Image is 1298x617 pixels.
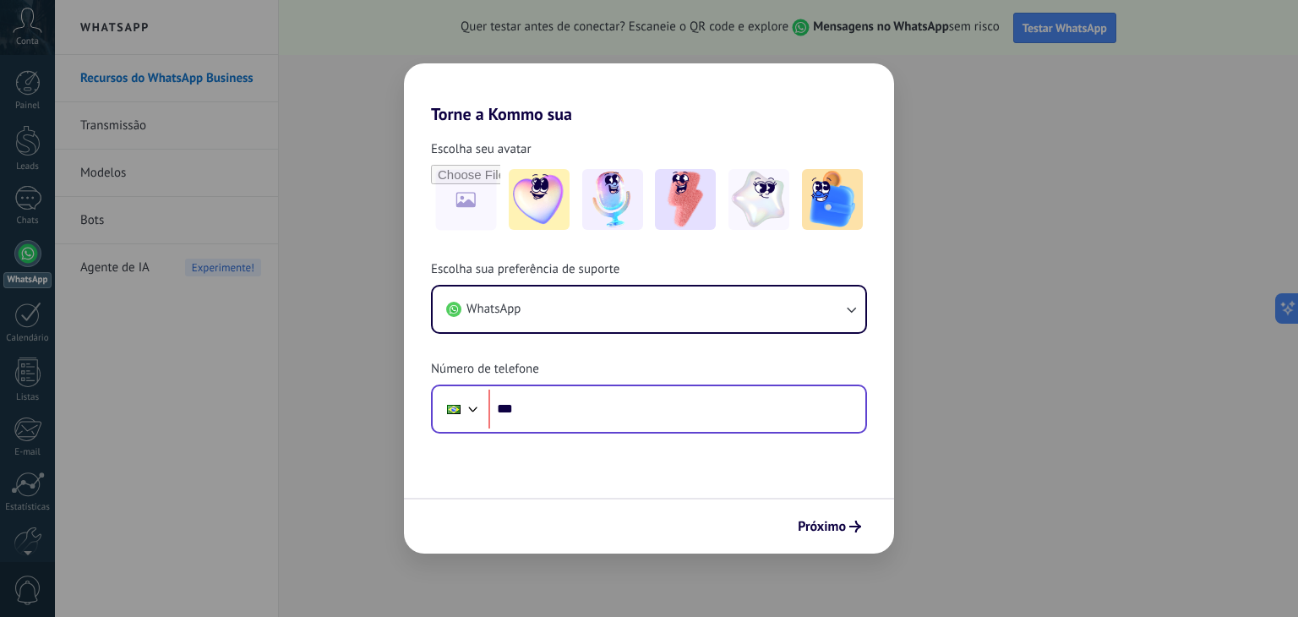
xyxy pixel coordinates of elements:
[466,301,521,318] span: WhatsApp
[582,169,643,230] img: -2.jpeg
[431,141,532,158] span: Escolha seu avatar
[431,261,619,278] span: Escolha sua preferência de suporte
[433,287,865,332] button: WhatsApp
[802,169,863,230] img: -5.jpeg
[431,361,539,378] span: Número de telefone
[509,169,570,230] img: -1.jpeg
[655,169,716,230] img: -3.jpeg
[438,391,470,427] div: Brazil: + 55
[728,169,789,230] img: -4.jpeg
[798,521,846,532] span: Próximo
[790,512,869,541] button: Próximo
[404,63,894,124] h2: Torne a Kommo sua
